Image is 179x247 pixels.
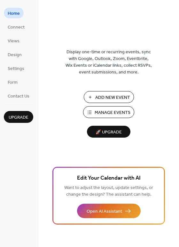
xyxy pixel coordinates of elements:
[8,79,18,86] span: Form
[83,106,134,118] button: Manage Events
[4,21,28,32] a: Connect
[8,24,25,31] span: Connect
[4,63,28,73] a: Settings
[4,49,26,60] a: Design
[4,35,23,46] a: Views
[8,93,29,100] span: Contact Us
[4,111,33,123] button: Upgrade
[9,114,28,121] span: Upgrade
[66,49,152,76] span: Display one-time or recurring events, sync with Google, Outlook, Zoom, Eventbrite, Wix Events or ...
[87,208,122,215] span: Open AI Assistant
[95,94,130,101] span: Add New Event
[8,52,22,58] span: Design
[4,77,21,87] a: Form
[91,128,127,137] span: 🚀 Upgrade
[64,183,153,199] span: Want to adjust the layout, update settings, or change the design? The assistant can help.
[8,65,24,72] span: Settings
[77,204,141,218] button: Open AI Assistant
[8,10,20,17] span: Home
[87,126,130,138] button: 🚀 Upgrade
[8,38,19,45] span: Views
[95,109,130,116] span: Manage Events
[77,174,141,183] span: Edit Your Calendar with AI
[4,8,24,18] a: Home
[84,91,134,103] button: Add New Event
[4,90,33,101] a: Contact Us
